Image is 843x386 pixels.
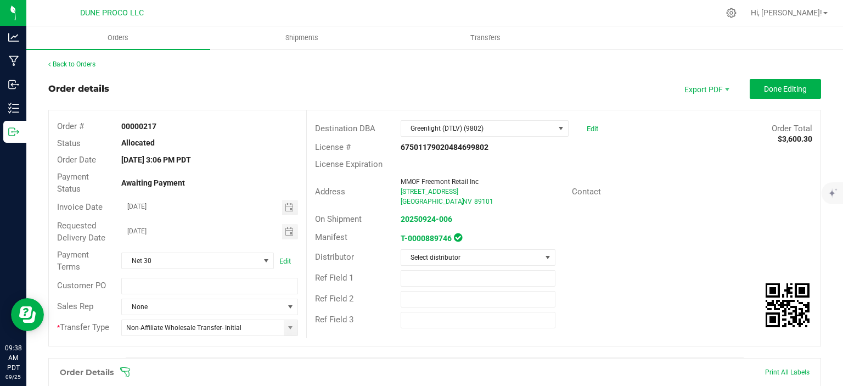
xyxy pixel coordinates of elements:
[315,142,351,152] span: License #
[26,26,210,49] a: Orders
[474,198,493,205] span: 89101
[57,121,84,131] span: Order #
[48,82,109,96] div: Order details
[724,8,738,18] div: Manage settings
[48,60,95,68] a: Back to Orders
[766,283,810,327] qrcode: 00000217
[401,198,464,205] span: [GEOGRAPHIC_DATA]
[772,124,812,133] span: Order Total
[401,250,541,265] span: Select distributor
[57,322,109,332] span: Transfer Type
[315,252,354,262] span: Distributor
[57,250,89,272] span: Payment Terms
[764,85,807,93] span: Done Editing
[572,187,601,197] span: Contact
[8,103,19,114] inline-svg: Inventory
[315,187,345,197] span: Address
[57,301,93,311] span: Sales Rep
[121,178,185,187] strong: Awaiting Payment
[751,8,822,17] span: Hi, [PERSON_NAME]!
[271,33,333,43] span: Shipments
[401,234,452,243] a: T-0000889746
[121,138,155,147] strong: Allocated
[5,343,21,373] p: 09:38 AM PDT
[57,172,89,194] span: Payment Status
[401,178,479,186] span: MMOF Freemont Retail Inc
[315,124,375,133] span: Destination DBA
[401,143,488,152] strong: 67501179020484699802
[57,221,105,243] span: Requested Delivery Date
[93,33,143,43] span: Orders
[587,125,598,133] a: Edit
[401,121,554,136] span: Greenlight (DTLV) (9802)
[673,79,739,99] li: Export PDF
[121,122,156,131] strong: 00000217
[766,283,810,327] img: Scan me!
[282,224,298,239] span: Toggle calendar
[315,294,353,304] span: Ref Field 2
[463,198,472,205] span: NV
[8,79,19,90] inline-svg: Inbound
[8,32,19,43] inline-svg: Analytics
[57,202,103,212] span: Invoice Date
[8,126,19,137] inline-svg: Outbound
[121,155,191,164] strong: [DATE] 3:06 PM PDT
[394,26,578,49] a: Transfers
[315,273,353,283] span: Ref Field 1
[315,214,362,224] span: On Shipment
[315,159,383,169] span: License Expiration
[456,33,515,43] span: Transfers
[122,253,260,268] span: Net 30
[80,8,144,18] span: DUNE PROCO LLC
[462,198,463,205] span: ,
[57,138,81,148] span: Status
[8,55,19,66] inline-svg: Manufacturing
[282,200,298,215] span: Toggle calendar
[279,257,291,265] a: Edit
[401,215,452,223] a: 20250924-006
[122,299,283,315] span: None
[454,232,462,243] span: In Sync
[5,373,21,381] p: 09/25
[750,79,821,99] button: Done Editing
[315,315,353,325] span: Ref Field 3
[210,26,394,49] a: Shipments
[57,155,96,165] span: Order Date
[315,232,347,242] span: Manifest
[57,281,106,290] span: Customer PO
[60,368,114,377] h1: Order Details
[778,135,812,143] strong: $3,600.30
[11,298,44,331] iframe: Resource center
[401,188,458,195] span: [STREET_ADDRESS]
